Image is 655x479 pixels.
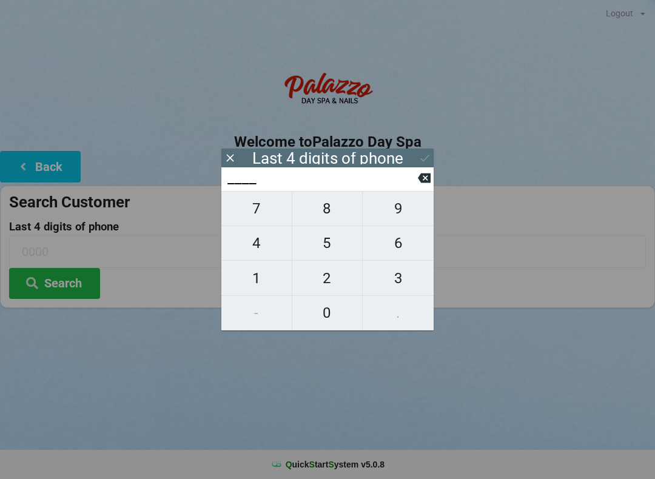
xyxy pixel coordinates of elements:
button: 4 [221,226,292,261]
span: 5 [292,230,363,256]
span: 6 [363,230,434,256]
button: 0 [292,296,363,330]
span: 7 [221,196,292,221]
span: 9 [363,196,434,221]
button: 9 [363,191,434,226]
button: 1 [221,261,292,295]
span: 3 [363,266,434,291]
span: 4 [221,230,292,256]
span: 0 [292,300,363,326]
button: 3 [363,261,434,295]
div: Last 4 digits of phone [252,152,403,164]
button: 2 [292,261,363,295]
span: 8 [292,196,363,221]
button: 7 [221,191,292,226]
span: 2 [292,266,363,291]
button: 8 [292,191,363,226]
button: 5 [292,226,363,261]
span: 1 [221,266,292,291]
button: 6 [363,226,434,261]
